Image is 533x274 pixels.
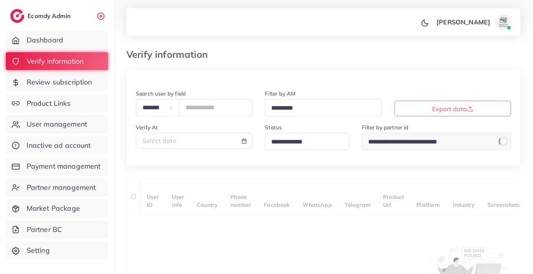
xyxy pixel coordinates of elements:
input: Search for option [365,136,491,148]
a: Payment management [6,157,108,175]
span: Inactive ad account [27,140,91,151]
span: Export data [432,105,473,113]
label: Search user by field [136,90,186,97]
img: avatar [495,14,511,30]
a: Verify information [6,52,108,70]
span: Partner BC [27,224,62,235]
span: Select date [142,137,177,145]
span: Review subscription [27,77,92,87]
a: Partner BC [6,221,108,239]
input: Search for option [268,136,339,148]
label: Verify At [136,123,158,131]
div: Loading... [498,136,509,147]
span: Setting [27,245,50,256]
label: Filter by partner id [362,123,408,131]
div: Search for option [362,133,511,150]
span: Market Package [27,203,80,213]
input: Search for option [268,102,371,114]
h2: Ecomdy Admin [27,12,73,20]
span: Verify information [27,56,84,66]
a: Partner management [6,178,108,197]
a: Market Package [6,199,108,217]
a: Inactive ad account [6,136,108,154]
a: logoEcomdy Admin [10,9,73,23]
a: User management [6,115,108,133]
a: [PERSON_NAME]avatar [432,14,514,30]
label: Status [265,123,282,131]
a: Dashboard [6,31,108,49]
span: Dashboard [27,35,63,45]
span: Payment management [27,161,101,171]
label: Filter by AM [265,90,296,97]
a: Review subscription [6,73,108,91]
span: User management [27,119,87,129]
span: Partner management [27,182,96,193]
a: Setting [6,241,108,259]
span: Product Links [27,98,71,108]
h3: Verify information [126,49,214,60]
div: Search for option [265,99,381,116]
div: Search for option [265,133,349,150]
p: [PERSON_NAME] [436,17,490,27]
img: logo [10,9,24,23]
button: Export data [394,101,511,116]
a: Product Links [6,94,108,112]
